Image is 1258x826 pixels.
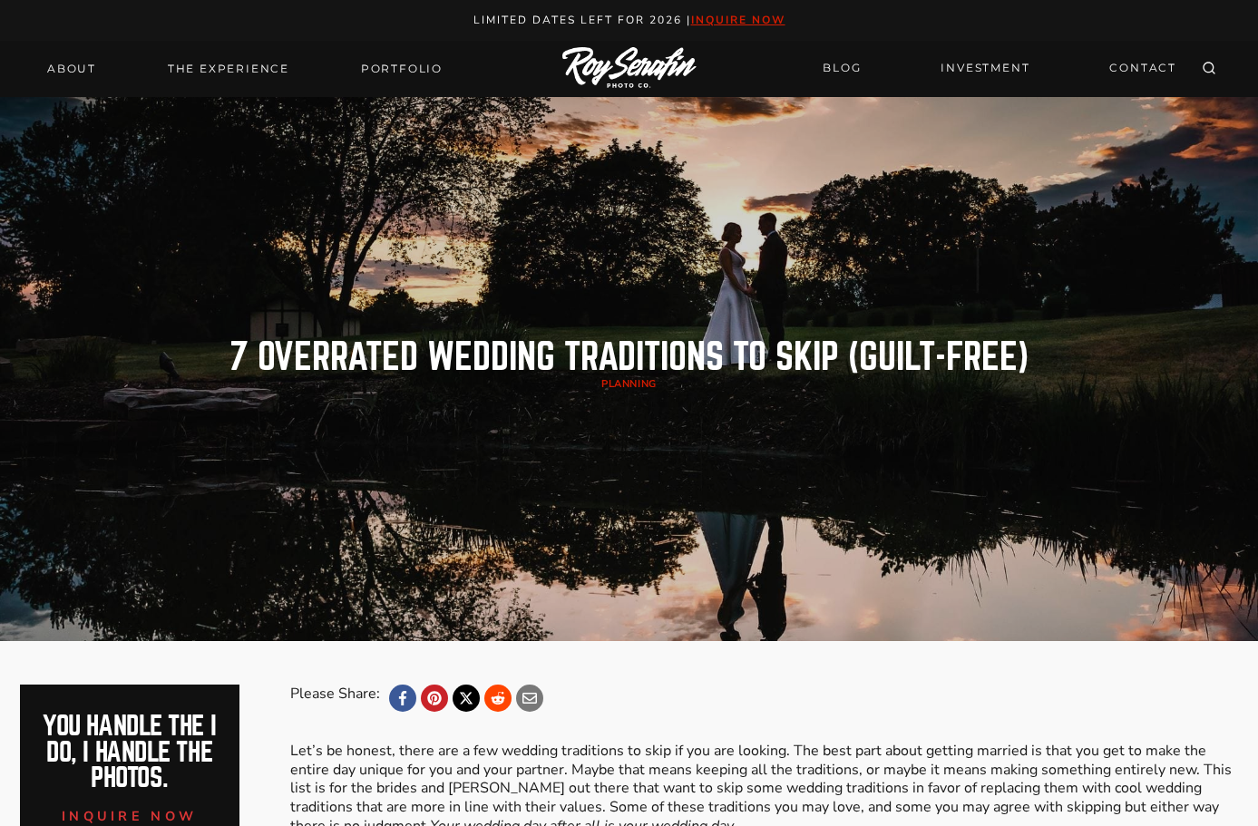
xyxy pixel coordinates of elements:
[389,685,416,712] a: Facebook
[20,11,1239,30] p: Limited Dates LEft for 2026 |
[229,339,1029,375] h1: 7 Overrated wedding traditions to skip (Guilt-free)
[812,53,1187,84] nav: Secondary Navigation
[290,685,380,712] div: Please Share:
[453,685,480,712] a: X
[1098,53,1187,84] a: CONTACT
[350,56,453,82] a: Portfolio
[601,377,656,391] a: planning
[930,53,1040,84] a: INVESTMENT
[62,807,198,825] span: inquire now
[421,685,448,712] a: Pinterest
[484,685,512,712] a: Reddit
[691,13,785,27] a: inquire now
[36,56,453,82] nav: Primary Navigation
[157,56,300,82] a: THE EXPERIENCE
[40,714,219,792] h2: You handle the i do, I handle the photos.
[1196,56,1222,82] button: View Search Form
[812,53,872,84] a: BLOG
[36,56,107,82] a: About
[562,47,697,90] img: Logo of Roy Serafin Photo Co., featuring stylized text in white on a light background, representi...
[516,685,543,712] a: Email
